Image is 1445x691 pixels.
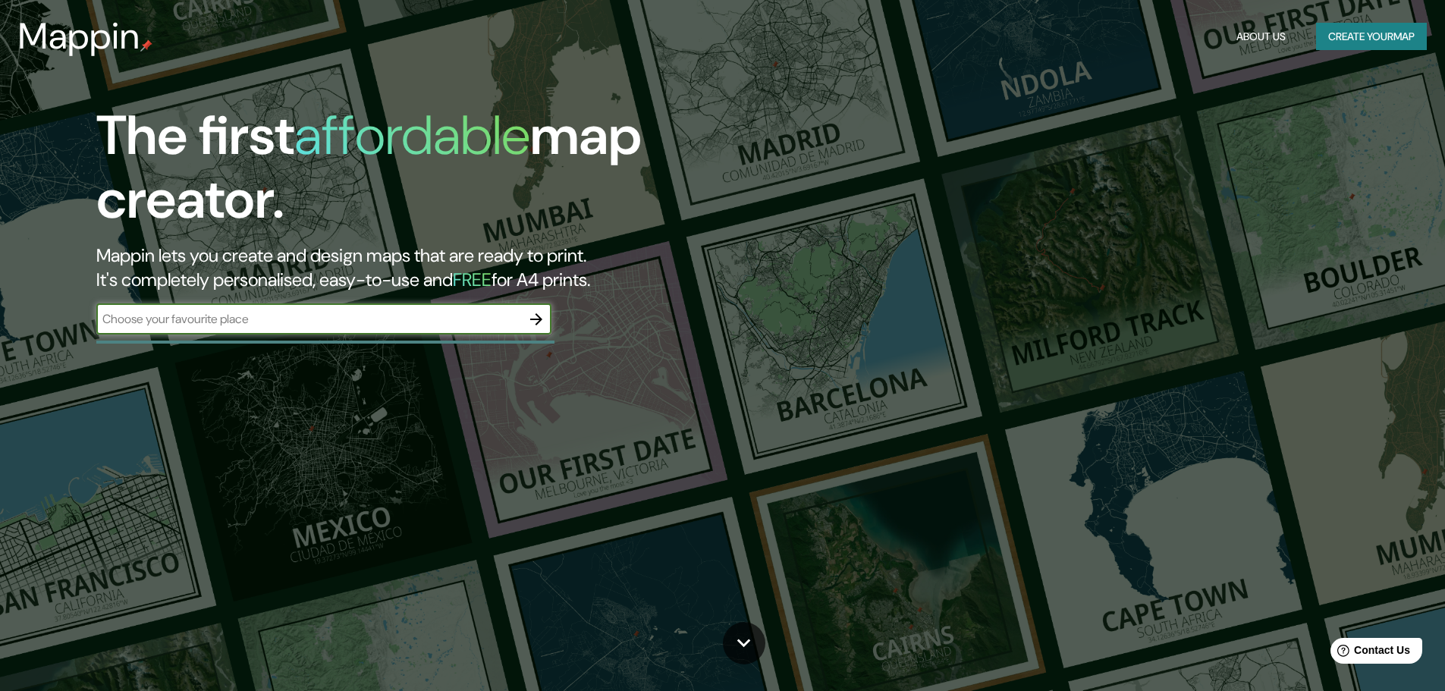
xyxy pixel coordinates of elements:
button: About Us [1230,23,1292,51]
input: Choose your favourite place [96,310,521,328]
iframe: Help widget launcher [1310,632,1428,674]
h3: Mappin [18,15,140,58]
button: Create yourmap [1316,23,1427,51]
h1: The first map creator. [96,104,819,243]
h2: Mappin lets you create and design maps that are ready to print. It's completely personalised, eas... [96,243,819,292]
h5: FREE [453,268,492,291]
h1: affordable [294,100,530,171]
img: mappin-pin [140,39,152,52]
